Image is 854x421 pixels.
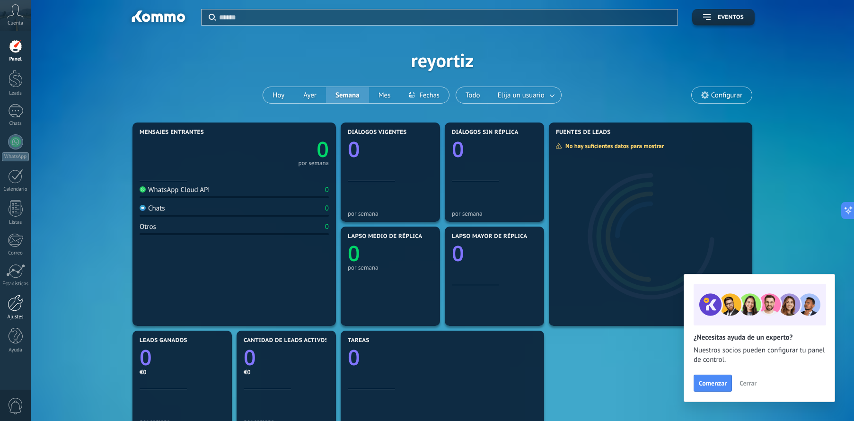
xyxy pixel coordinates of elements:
h2: ¿Necesitas ayuda de un experto? [694,333,825,342]
a: 0 [234,135,329,164]
button: Elija un usuario [490,87,561,103]
button: Mes [369,87,400,103]
div: Chats [140,204,165,213]
div: por semana [452,210,537,217]
div: WhatsApp [2,152,29,161]
div: por semana [348,264,433,271]
div: Chats [2,121,29,127]
span: Fuentes de leads [556,129,611,136]
a: 0 [348,343,537,372]
span: Tareas [348,337,370,344]
div: 0 [325,204,329,213]
img: Chats [140,205,146,211]
text: 0 [452,239,464,268]
button: Hoy [263,87,294,103]
div: 0 [325,222,329,231]
span: Leads ganados [140,337,187,344]
div: Ayuda [2,347,29,353]
div: Panel [2,56,29,62]
div: WhatsApp Cloud API [140,185,210,194]
div: €0 [244,368,329,376]
text: 0 [348,239,360,268]
button: Eventos [692,9,755,26]
button: Fechas [400,87,449,103]
span: Cuenta [8,20,23,26]
span: Diálogos sin réplica [452,129,519,136]
div: Estadísticas [2,281,29,287]
div: Leads [2,90,29,96]
text: 0 [348,343,360,372]
div: Otros [140,222,156,231]
div: No hay suficientes datos para mostrar [555,142,670,150]
text: 0 [317,135,329,164]
span: Mensajes entrantes [140,129,204,136]
div: Calendario [2,186,29,193]
div: Correo [2,250,29,256]
text: 0 [140,343,152,372]
div: por semana [348,210,433,217]
button: Comenzar [694,375,732,392]
button: Cerrar [735,376,761,390]
img: WhatsApp Cloud API [140,186,146,193]
div: 0 [325,185,329,194]
span: Eventos [718,14,744,21]
div: Listas [2,219,29,226]
span: Nuestros socios pueden configurar tu panel de control. [694,346,825,365]
text: 0 [244,343,256,372]
span: Comenzar [699,380,727,386]
button: Ayer [294,87,326,103]
span: Cerrar [740,380,757,386]
button: Semana [326,87,369,103]
span: Elija un usuario [496,89,546,102]
text: 0 [348,135,360,164]
a: 0 [140,343,225,372]
span: Diálogos vigentes [348,129,407,136]
div: €0 [140,368,225,376]
a: 0 [244,343,329,372]
span: Configurar [711,91,742,99]
div: por semana [298,161,329,166]
div: Ajustes [2,314,29,320]
text: 0 [452,135,464,164]
span: Lapso mayor de réplica [452,233,527,240]
span: Lapso medio de réplica [348,233,423,240]
span: Cantidad de leads activos [244,337,328,344]
button: Todo [456,87,490,103]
